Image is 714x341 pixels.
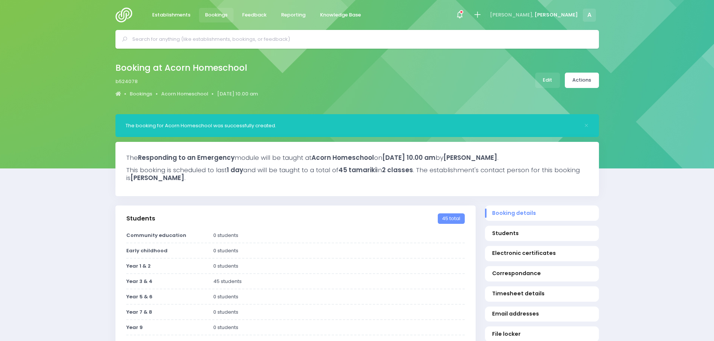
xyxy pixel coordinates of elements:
span: Booking details [492,209,591,217]
a: Edit [535,73,560,88]
a: Feedback [236,8,273,22]
h3: This booking is scheduled to last and will be taught to a total of in . The establishment's conta... [126,166,588,182]
span: Bookings [205,11,228,19]
strong: Year 9 [126,324,143,331]
div: 0 students [208,262,469,270]
h3: The module will be taught at on by . [126,154,588,161]
a: Timesheet details [485,286,599,302]
span: Reporting [281,11,305,19]
strong: [PERSON_NAME] [130,173,184,182]
a: Knowledge Base [314,8,367,22]
span: File locker [492,330,591,338]
a: Actions [565,73,599,88]
strong: Year 1 & 2 [126,262,151,270]
button: Close [584,123,589,128]
div: 0 students [208,247,469,255]
a: Bookings [199,8,234,22]
a: [DATE] 10.00 am [217,90,258,98]
span: Feedback [242,11,266,19]
h3: Students [126,215,155,222]
strong: Responding to an Emergency [138,153,235,162]
span: Timesheet details [492,290,591,298]
div: The booking for Acorn Homeschool was successfully created. [126,122,579,130]
a: Correspondance [485,266,599,281]
a: Bookings [130,90,152,98]
span: Knowledge Base [320,11,361,19]
a: Email addresses [485,307,599,322]
strong: 1 day [227,165,243,174]
h2: Booking at Acorn Homeschool [115,63,252,73]
div: 45 students [208,278,469,285]
a: Students [485,226,599,241]
strong: 2 classes [382,165,413,174]
span: [PERSON_NAME] [534,11,578,19]
strong: Community education [126,232,186,239]
strong: [PERSON_NAME] [443,153,497,162]
span: b524078 [115,78,138,85]
a: Booking details [485,205,599,221]
span: Email addresses [492,310,591,318]
strong: Early childhood [126,247,168,254]
div: 0 students [208,293,469,301]
span: Electronic certificates [492,249,591,257]
strong: Year 5 & 6 [126,293,153,300]
div: 0 students [208,232,469,239]
a: Acorn Homeschool [161,90,208,98]
strong: Year 7 & 8 [126,308,152,316]
span: Establishments [152,11,190,19]
span: Students [492,229,591,237]
input: Search for anything (like establishments, bookings, or feedback) [132,34,588,45]
div: 0 students [208,308,469,316]
a: Reporting [275,8,312,22]
span: 45 total [438,213,464,224]
div: 0 students [208,324,469,331]
img: Logo [115,7,137,22]
a: Electronic certificates [485,246,599,261]
strong: 45 tamariki [338,165,377,174]
strong: [DATE] 10.00 am [382,153,436,162]
strong: Acorn Homeschool [311,153,374,162]
span: [PERSON_NAME], [490,11,533,19]
span: A [583,9,596,22]
strong: Year 3 & 4 [126,278,153,285]
span: Correspondance [492,270,591,277]
a: Establishments [146,8,197,22]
